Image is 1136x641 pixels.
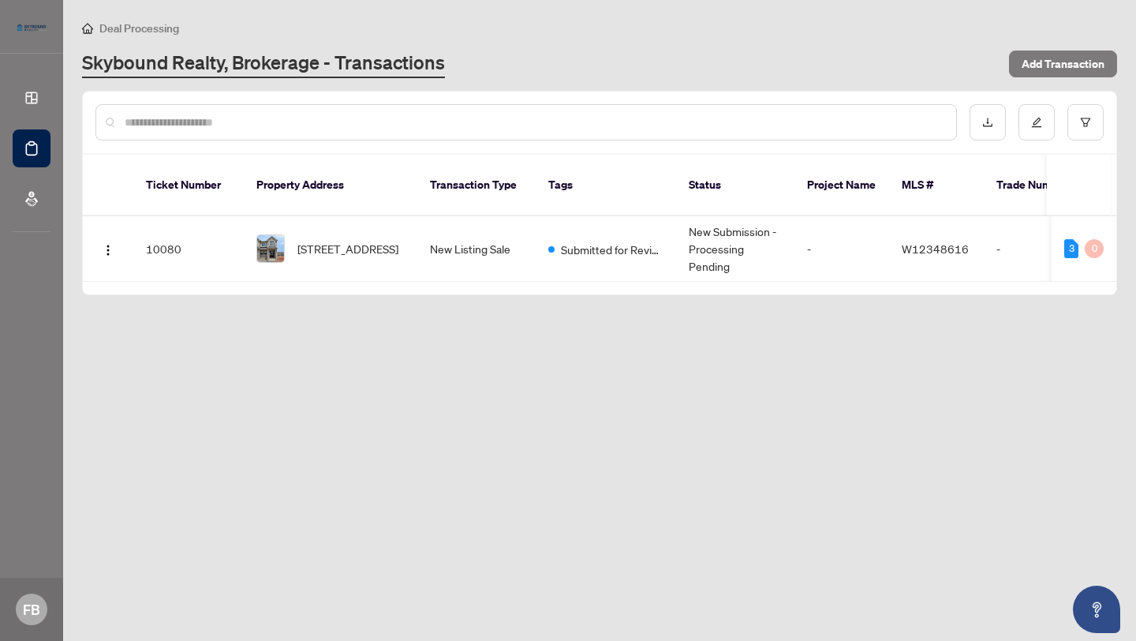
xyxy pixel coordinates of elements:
[984,155,1094,216] th: Trade Number
[970,104,1006,141] button: download
[1031,117,1042,128] span: edit
[794,216,889,282] td: -
[417,216,536,282] td: New Listing Sale
[676,155,794,216] th: Status
[297,240,398,257] span: [STREET_ADDRESS]
[257,235,284,262] img: thumbnail-img
[984,216,1094,282] td: -
[102,244,114,257] img: Logo
[1067,104,1104,141] button: filter
[1073,586,1120,633] button: Open asap
[1064,239,1078,258] div: 3
[536,155,676,216] th: Tags
[133,155,244,216] th: Ticket Number
[1085,239,1104,258] div: 0
[1018,104,1055,141] button: edit
[82,50,445,78] a: Skybound Realty, Brokerage - Transactions
[982,117,993,128] span: download
[417,155,536,216] th: Transaction Type
[1022,51,1104,77] span: Add Transaction
[244,155,417,216] th: Property Address
[1080,117,1091,128] span: filter
[902,242,969,256] span: W12348616
[794,155,889,216] th: Project Name
[676,216,794,282] td: New Submission - Processing Pending
[23,598,40,620] span: FB
[133,216,244,282] td: 10080
[13,20,50,36] img: logo
[95,236,121,261] button: Logo
[1009,51,1117,77] button: Add Transaction
[561,241,663,258] span: Submitted for Review
[99,21,179,36] span: Deal Processing
[889,155,984,216] th: MLS #
[82,23,93,34] span: home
